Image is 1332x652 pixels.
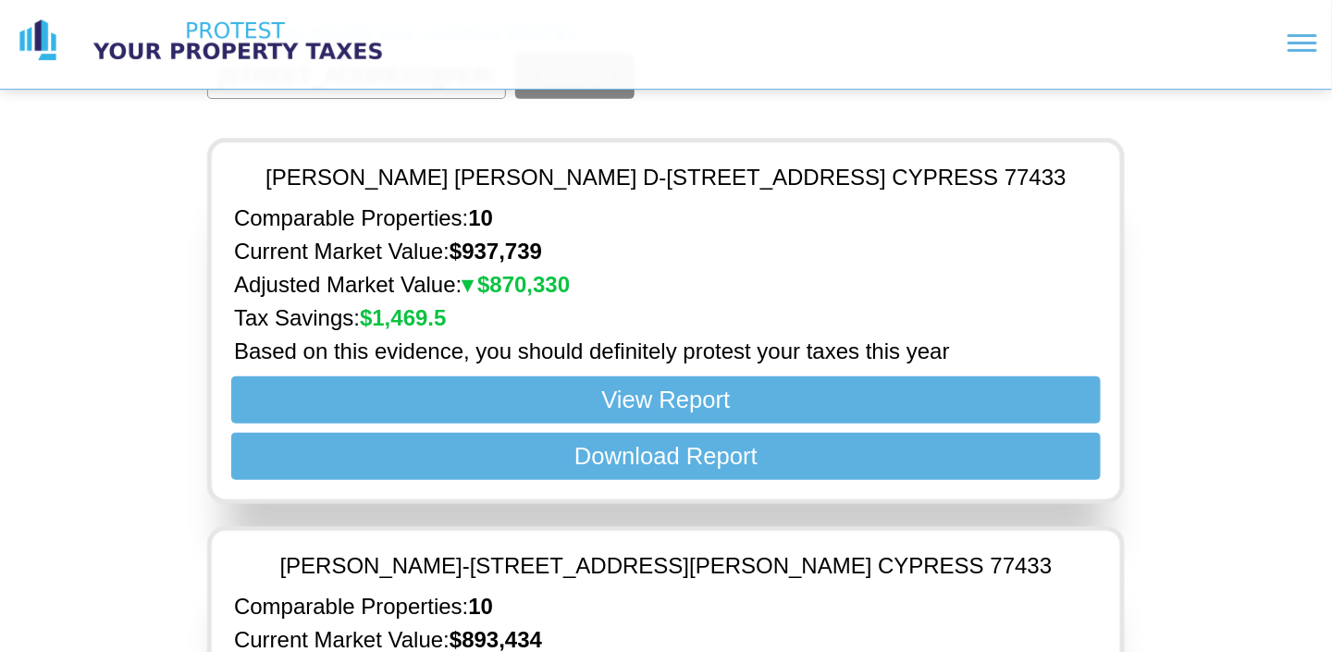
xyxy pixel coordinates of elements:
a: logo logo text [15,18,400,64]
strong: $ 937,739 [450,239,542,264]
strong: 10 [468,205,493,230]
strong: $ 1,469.5 [360,305,446,330]
img: logo text [76,18,400,64]
p: Tax Savings: [234,305,1098,331]
p: [PERSON_NAME] [PERSON_NAME] D - [STREET_ADDRESS] CYPRESS 77433 [265,165,1067,191]
p: Adjusted Market Value: [234,272,1098,298]
img: logo [15,18,61,64]
p: Comparable Properties: [234,205,1098,231]
p: [PERSON_NAME] - [STREET_ADDRESS][PERSON_NAME] CYPRESS 77433 [280,553,1053,579]
button: View Report [231,376,1101,424]
strong: $ 870,330 [462,272,570,297]
strong: $ 893,434 [450,627,542,652]
p: Current Market Value: [234,239,1098,264]
p: Comparable Properties: [234,594,1098,620]
p: Based on this evidence, you should definitely protest your taxes this year [234,338,1098,364]
button: Download Report [231,433,1101,480]
strong: 10 [468,594,493,619]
